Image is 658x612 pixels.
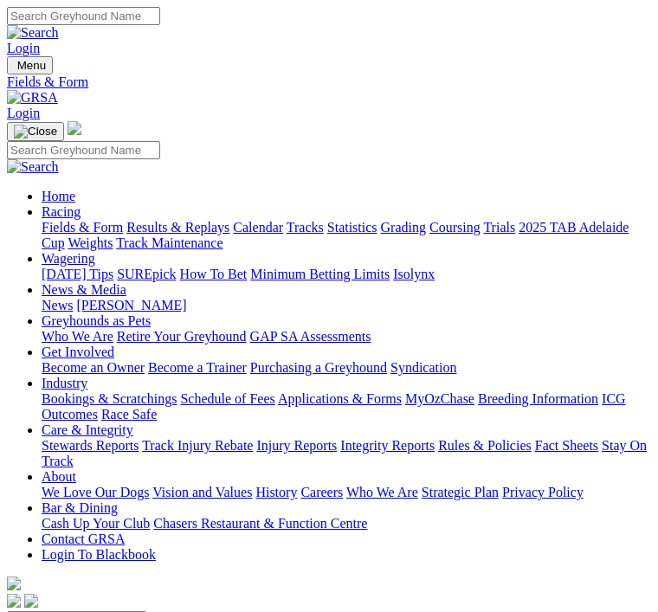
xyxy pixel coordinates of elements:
a: Rules & Policies [438,438,532,453]
a: [DATE] Tips [42,267,113,281]
img: GRSA [7,90,58,106]
a: Home [42,189,75,203]
a: GAP SA Assessments [250,329,371,344]
a: Isolynx [393,267,435,281]
img: logo-grsa-white.png [68,121,81,135]
a: Minimum Betting Limits [250,267,390,281]
a: Track Maintenance [116,235,223,250]
a: Injury Reports [256,438,337,453]
div: News & Media [42,298,651,313]
img: Search [7,25,59,41]
img: Close [14,125,57,139]
a: Fact Sheets [535,438,598,453]
a: Greyhounds as Pets [42,313,151,328]
a: Login To Blackbook [42,547,156,562]
a: Who We Are [346,485,418,499]
a: Weights [68,235,113,250]
div: Get Involved [42,360,651,376]
div: Care & Integrity [42,438,651,469]
a: Wagering [42,251,95,266]
a: MyOzChase [405,391,474,406]
a: Industry [42,376,87,390]
a: Schedule of Fees [180,391,274,406]
img: Search [7,159,59,175]
a: Stay On Track [42,438,647,468]
a: Tracks [287,220,324,235]
img: facebook.svg [7,594,21,608]
a: Careers [300,485,343,499]
span: Menu [17,59,46,72]
a: Chasers Restaurant & Function Centre [153,516,367,531]
a: Breeding Information [478,391,598,406]
a: Bookings & Scratchings [42,391,177,406]
a: Cash Up Your Club [42,516,150,531]
a: Vision and Values [152,485,252,499]
input: Search [7,7,160,25]
input: Search [7,141,160,159]
a: SUREpick [117,267,176,281]
button: Toggle navigation [7,122,64,141]
a: Contact GRSA [42,531,125,546]
img: twitter.svg [24,594,38,608]
a: Statistics [327,220,377,235]
a: Racing [42,204,81,219]
a: We Love Our Dogs [42,485,149,499]
a: Become an Owner [42,360,145,375]
a: Care & Integrity [42,422,133,437]
a: Trials [483,220,515,235]
a: Stewards Reports [42,438,139,453]
a: Track Injury Rebate [142,438,253,453]
a: Privacy Policy [502,485,584,499]
a: Login [7,106,40,120]
a: Fields & Form [7,74,651,90]
a: Fields & Form [42,220,123,235]
a: Become a Trainer [148,360,247,375]
div: Racing [42,220,651,251]
a: Results & Replays [126,220,229,235]
a: Who We Are [42,329,113,344]
a: Grading [381,220,426,235]
a: News & Media [42,282,126,297]
div: Bar & Dining [42,516,651,531]
div: Industry [42,391,651,422]
a: Login [7,41,40,55]
a: History [255,485,297,499]
a: Retire Your Greyhound [117,329,247,344]
a: How To Bet [180,267,248,281]
a: Calendar [233,220,283,235]
a: Applications & Forms [278,391,402,406]
a: News [42,298,73,312]
a: Bar & Dining [42,500,118,515]
a: Strategic Plan [422,485,499,499]
div: Wagering [42,267,651,282]
div: Greyhounds as Pets [42,329,651,345]
div: About [42,485,651,500]
a: Get Involved [42,345,114,359]
img: logo-grsa-white.png [7,577,21,590]
a: 2025 TAB Adelaide Cup [42,220,629,250]
a: Coursing [429,220,481,235]
a: ICG Outcomes [42,391,626,422]
a: Race Safe [101,407,157,422]
a: Integrity Reports [340,438,435,453]
a: Syndication [390,360,456,375]
button: Toggle navigation [7,56,53,74]
a: Purchasing a Greyhound [250,360,387,375]
a: [PERSON_NAME] [76,298,186,312]
a: About [42,469,76,484]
